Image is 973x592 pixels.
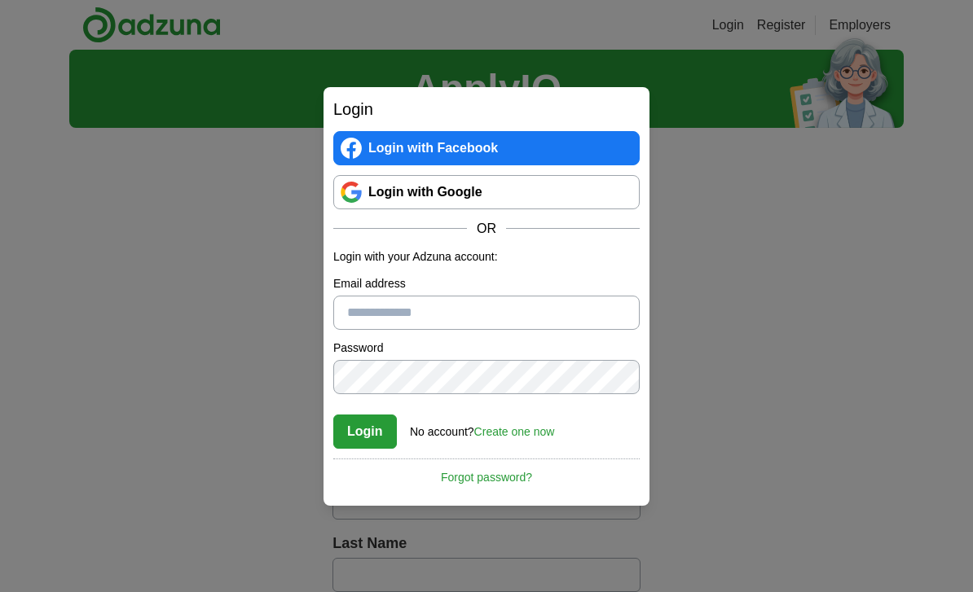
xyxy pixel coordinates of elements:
[333,275,640,292] label: Email address
[467,219,506,239] span: OR
[333,340,640,357] label: Password
[333,414,397,449] button: Login
[333,175,640,209] a: Login with Google
[333,458,640,486] a: Forgot password?
[333,131,640,165] a: Login with Facebook
[333,248,640,265] p: Login with your Adzuna account:
[410,414,554,441] div: No account?
[333,97,640,121] h2: Login
[474,425,555,438] a: Create one now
